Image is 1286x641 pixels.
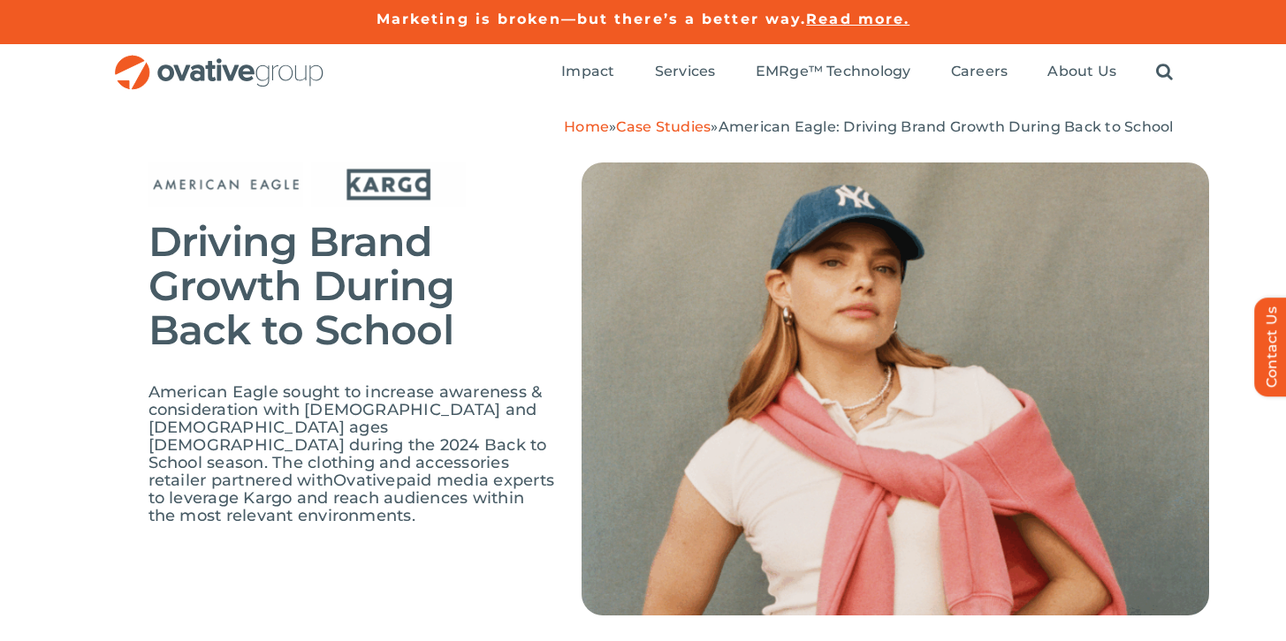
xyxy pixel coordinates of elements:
[951,63,1008,82] a: Careers
[333,471,396,490] span: Ovative
[616,118,711,135] a: Case Studies
[113,53,325,70] a: OG_Full_horizontal_RGB
[806,11,909,27] a: Read more.
[148,162,303,207] img: American Eagle
[951,63,1008,80] span: Careers
[564,118,609,135] a: Home
[582,162,1209,615] img: American-Eagle-2.png
[756,63,911,80] span: EMRge™ Technology
[561,63,614,82] a: Impact
[1047,63,1116,82] a: About Us
[148,382,547,490] span: American Eagle sought to increase awareness & consideration with [DEMOGRAPHIC_DATA] and [DEMOGRAP...
[561,63,614,80] span: Impact
[1156,63,1173,82] a: Search
[564,118,1173,135] span: » »
[148,216,455,355] span: Driving Brand Growth During Back to School
[756,63,911,82] a: EMRge™ Technology
[1047,63,1116,80] span: About Us
[311,162,466,207] img: Kargo
[655,63,716,80] span: Services
[377,11,807,27] a: Marketing is broken—but there’s a better way.
[148,471,555,525] span: paid media experts to leverage Kargo and reach audiences within the most relevant environments.
[655,63,716,82] a: Services
[719,118,1174,135] span: American Eagle: Driving Brand Growth During Back to School
[561,44,1173,101] nav: Menu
